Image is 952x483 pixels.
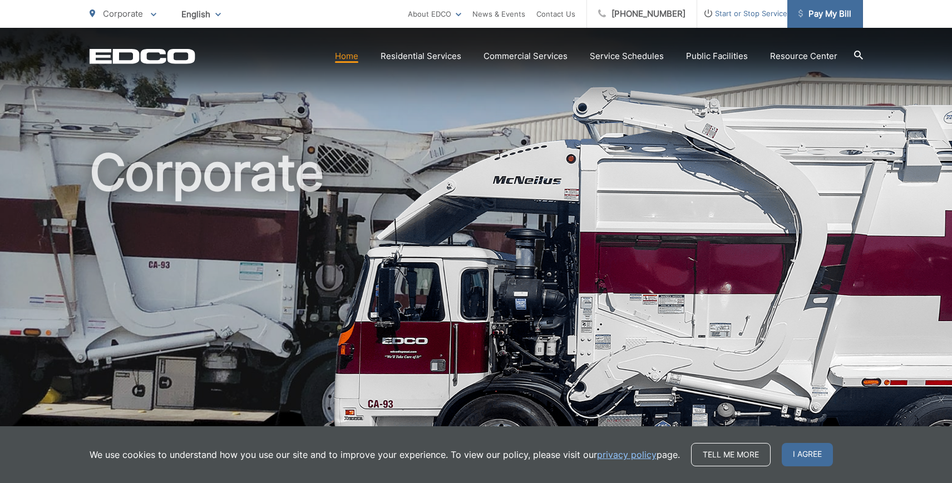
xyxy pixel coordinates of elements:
[90,448,680,461] p: We use cookies to understand how you use our site and to improve your experience. To view our pol...
[103,8,143,19] span: Corporate
[691,443,771,466] a: Tell me more
[782,443,833,466] span: I agree
[770,50,837,63] a: Resource Center
[381,50,461,63] a: Residential Services
[484,50,568,63] a: Commercial Services
[408,7,461,21] a: About EDCO
[536,7,575,21] a: Contact Us
[173,4,229,24] span: English
[90,48,195,64] a: EDCD logo. Return to the homepage.
[798,7,851,21] span: Pay My Bill
[590,50,664,63] a: Service Schedules
[472,7,525,21] a: News & Events
[335,50,358,63] a: Home
[597,448,657,461] a: privacy policy
[686,50,748,63] a: Public Facilities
